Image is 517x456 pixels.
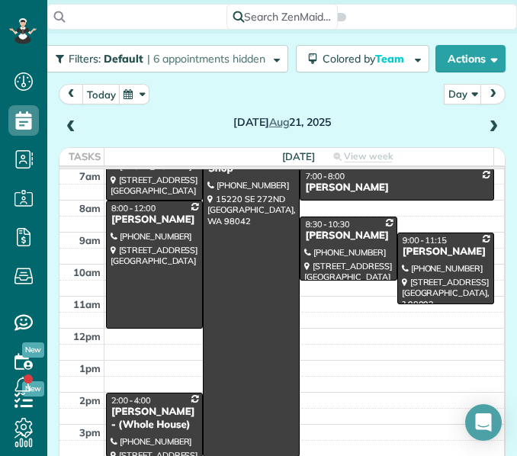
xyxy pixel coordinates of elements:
div: [PERSON_NAME] - (Whole House) [111,406,198,432]
span: 12pm [73,330,101,342]
button: Filters: Default | 6 appointments hidden [43,45,288,72]
span: [DATE] [282,150,315,162]
th: Tasks [59,148,104,165]
span: Default [104,52,144,66]
div: [PERSON_NAME] [304,181,489,194]
span: Team [375,52,406,66]
button: prev [59,84,84,104]
button: Day [444,84,482,104]
span: View week [344,150,393,162]
span: Colored by [323,52,409,66]
span: 3pm [79,426,101,438]
span: 1pm [79,362,101,374]
button: next [480,84,506,104]
span: 10am [73,266,101,278]
div: Open Intercom Messenger [465,404,502,441]
span: 7am [79,170,101,182]
div: [PERSON_NAME] [402,246,490,259]
a: Filters: Default | 6 appointments hidden [36,45,288,72]
button: Actions [435,45,506,72]
div: [PERSON_NAME] [304,230,392,242]
span: 7:00 - 8:00 [305,171,345,181]
span: 8:30 - 10:30 [305,219,349,230]
span: 9am [79,234,101,246]
span: New [22,342,44,358]
button: today [82,84,120,104]
div: [PERSON_NAME] [111,214,198,226]
h2: [DATE] 21, 2025 [85,117,479,128]
span: Aug [269,115,290,129]
span: 8am [79,202,101,214]
span: 9:00 - 11:15 [403,235,447,246]
span: 2pm [79,394,101,406]
span: 8:00 - 12:00 [111,203,156,214]
span: 11am [73,298,101,310]
span: | 6 appointments hidden [147,52,265,66]
span: 2:00 - 4:00 [111,395,151,406]
span: Filters: [69,52,101,66]
button: Colored byTeam [296,45,429,72]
